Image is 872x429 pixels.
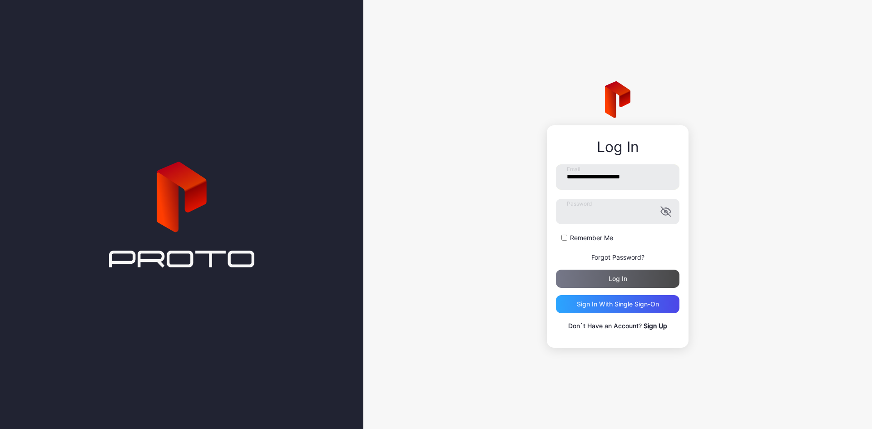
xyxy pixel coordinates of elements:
button: Password [660,206,671,217]
button: Log in [556,270,679,288]
input: Password [556,199,679,224]
button: Sign in With Single Sign-On [556,295,679,313]
a: Forgot Password? [591,253,644,261]
a: Sign Up [644,322,667,330]
label: Remember Me [570,233,613,242]
p: Don`t Have an Account? [556,321,679,331]
div: Log in [609,275,627,282]
div: Sign in With Single Sign-On [577,301,659,308]
input: Email [556,164,679,190]
div: Log In [556,139,679,155]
